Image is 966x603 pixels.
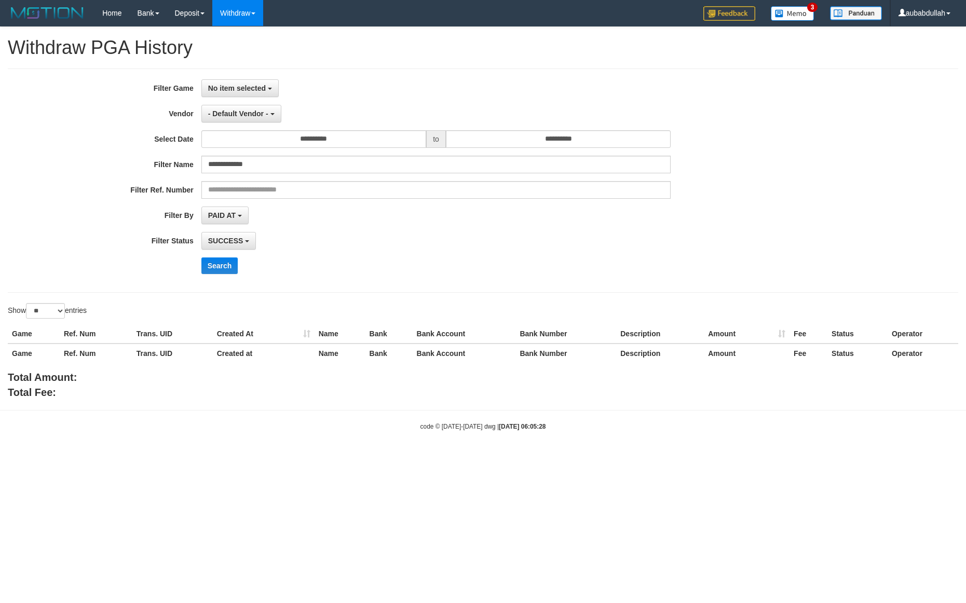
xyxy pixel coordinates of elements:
h1: Withdraw PGA History [8,37,958,58]
th: Game [8,344,60,363]
label: Show entries [8,303,87,319]
img: Button%20Memo.svg [771,6,814,21]
th: Operator [888,344,958,363]
span: - Default Vendor - [208,109,268,118]
th: Status [827,344,888,363]
th: Fee [790,324,827,344]
img: MOTION_logo.png [8,5,87,21]
th: Amount [704,344,790,363]
th: Description [616,344,704,363]
th: Fee [790,344,827,363]
button: SUCCESS [201,232,256,250]
b: Total Fee: [8,387,56,398]
th: Description [616,324,704,344]
button: PAID AT [201,207,249,224]
th: Bank Account [413,344,516,363]
th: Bank [365,324,413,344]
th: Bank [365,344,413,363]
img: panduan.png [830,6,882,20]
span: PAID AT [208,211,236,220]
th: Name [315,344,365,363]
th: Amount [704,324,790,344]
th: Game [8,324,60,344]
th: Ref. Num [60,344,132,363]
th: Name [315,324,365,344]
b: Total Amount: [8,372,77,383]
th: Bank Number [515,324,616,344]
th: Status [827,324,888,344]
th: Trans. UID [132,324,213,344]
button: No item selected [201,79,279,97]
span: SUCCESS [208,237,243,245]
span: 3 [807,3,818,12]
th: Operator [888,324,958,344]
button: Search [201,257,238,274]
img: Feedback.jpg [703,6,755,21]
th: Bank Number [515,344,616,363]
th: Bank Account [413,324,516,344]
strong: [DATE] 06:05:28 [499,423,546,430]
th: Created At [213,324,315,344]
small: code © [DATE]-[DATE] dwg | [420,423,546,430]
th: Trans. UID [132,344,213,363]
button: - Default Vendor - [201,105,281,122]
span: No item selected [208,84,266,92]
span: to [426,130,446,148]
th: Created at [213,344,315,363]
th: Ref. Num [60,324,132,344]
select: Showentries [26,303,65,319]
